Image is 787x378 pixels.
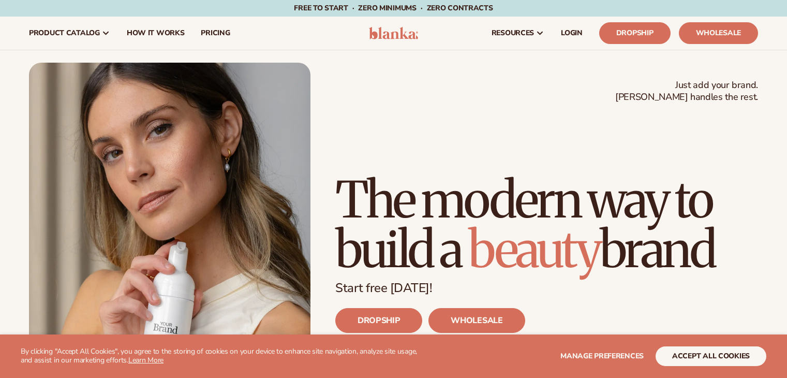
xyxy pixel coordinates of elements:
a: product catalog [21,17,118,50]
a: LOGIN [553,17,591,50]
span: product catalog [29,29,100,37]
span: Manage preferences [560,351,644,361]
a: DROPSHIP [335,308,422,333]
span: Free to start · ZERO minimums · ZERO contracts [294,3,493,13]
a: pricing [192,17,238,50]
button: Manage preferences [560,346,644,366]
a: WHOLESALE [428,308,525,333]
p: Start free [DATE]! [335,281,758,296]
span: resources [492,29,534,37]
a: resources [483,17,553,50]
h1: The modern way to build a brand [335,175,758,274]
img: logo [369,27,418,39]
span: pricing [201,29,230,37]
span: Just add your brand. [PERSON_NAME] handles the rest. [615,79,758,104]
a: Wholesale [679,22,758,44]
p: By clicking "Accept All Cookies", you agree to the storing of cookies on your device to enhance s... [21,347,429,365]
span: beauty [468,219,600,281]
a: Dropship [599,22,671,44]
span: How It Works [127,29,185,37]
span: LOGIN [561,29,583,37]
a: How It Works [118,17,193,50]
a: Learn More [128,355,164,365]
button: accept all cookies [656,346,766,366]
